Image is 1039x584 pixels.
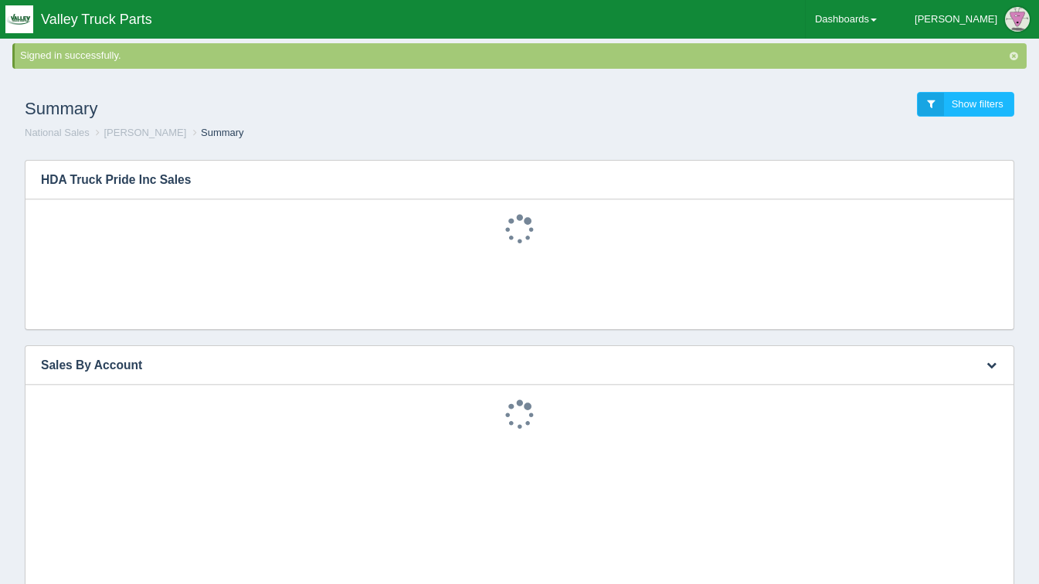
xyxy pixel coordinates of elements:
img: Profile Picture [1005,7,1030,32]
a: Show filters [917,92,1014,117]
a: [PERSON_NAME] [104,127,186,138]
li: Summary [189,126,244,141]
h3: HDA Truck Pride Inc Sales [25,161,990,199]
h3: Sales By Account [25,346,966,385]
a: National Sales [25,127,90,138]
span: Valley Truck Parts [41,12,152,27]
div: [PERSON_NAME] [915,4,997,35]
div: Signed in successfully. [20,49,1024,63]
span: Show filters [952,98,1003,110]
h1: Summary [25,92,520,126]
img: q1blfpkbivjhsugxdrfq.png [5,5,33,33]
